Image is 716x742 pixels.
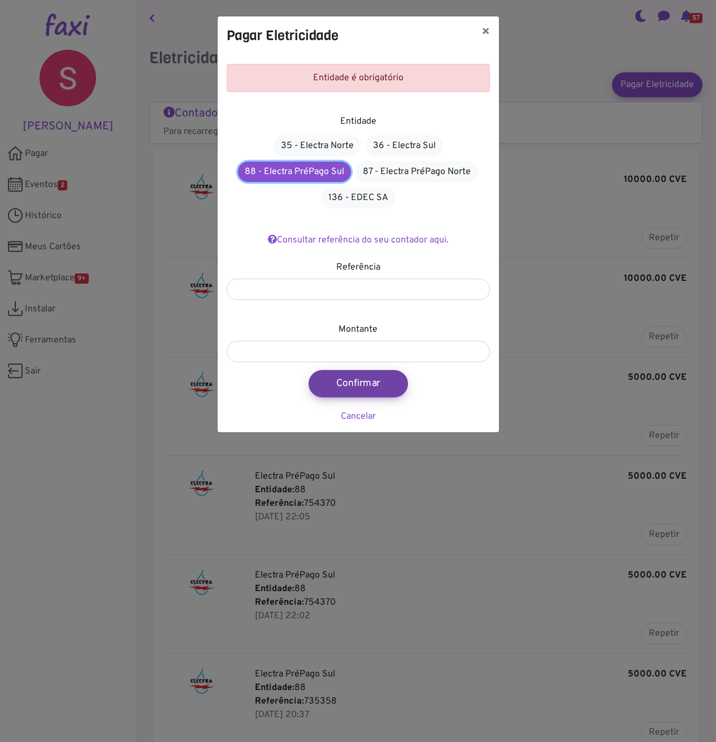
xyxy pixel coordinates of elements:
a: Cancelar [341,411,376,422]
label: Entidade [340,115,376,128]
label: Montante [339,323,377,336]
a: 87 - Electra PréPago Norte [355,161,478,183]
span: Entidade é obrigatório [313,72,403,84]
h4: Pagar Eletricidade [227,25,339,46]
a: 35 - Electra Norte [274,135,361,157]
button: Confirmar [309,370,408,397]
label: Referência [336,261,380,274]
a: 36 - Electra Sul [366,135,443,157]
a: 88 - Electra PréPago Sul [238,162,351,182]
button: × [472,16,499,48]
a: 136 - EDEC SA [321,187,396,209]
a: Consultar referência do seu contador aqui. [268,235,449,246]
